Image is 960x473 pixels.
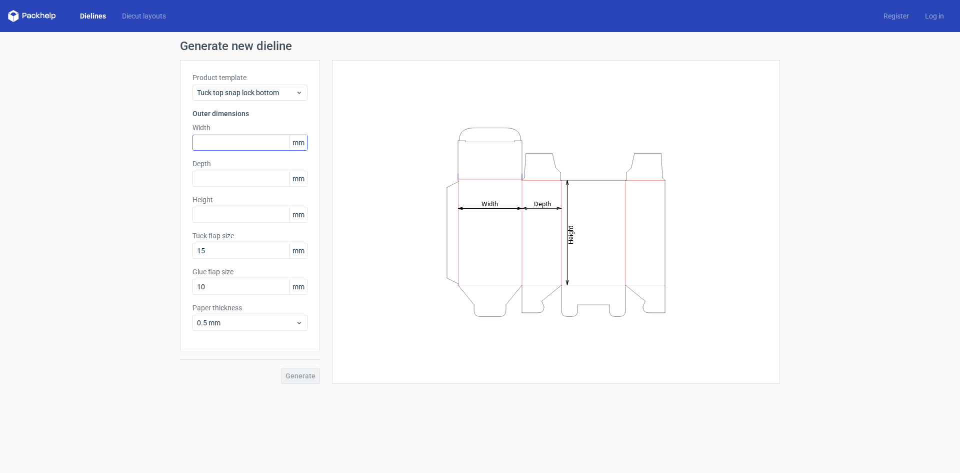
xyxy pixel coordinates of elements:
h1: Generate new dieline [180,40,780,52]
label: Product template [192,73,307,83]
h3: Outer dimensions [192,109,307,119]
label: Glue flap size [192,267,307,277]
span: mm [289,171,307,186]
tspan: Depth [534,200,551,207]
a: Log in [917,11,952,21]
span: 0.5 mm [197,318,295,328]
span: mm [289,135,307,150]
label: Tuck flap size [192,231,307,241]
span: mm [289,207,307,222]
a: Register [875,11,917,21]
label: Paper thickness [192,303,307,313]
a: Dielines [72,11,114,21]
tspan: Height [567,225,574,244]
label: Width [192,123,307,133]
span: mm [289,279,307,294]
label: Depth [192,159,307,169]
label: Height [192,195,307,205]
tspan: Width [481,200,498,207]
span: mm [289,243,307,258]
span: Tuck top snap lock bottom [197,88,295,98]
a: Diecut layouts [114,11,174,21]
